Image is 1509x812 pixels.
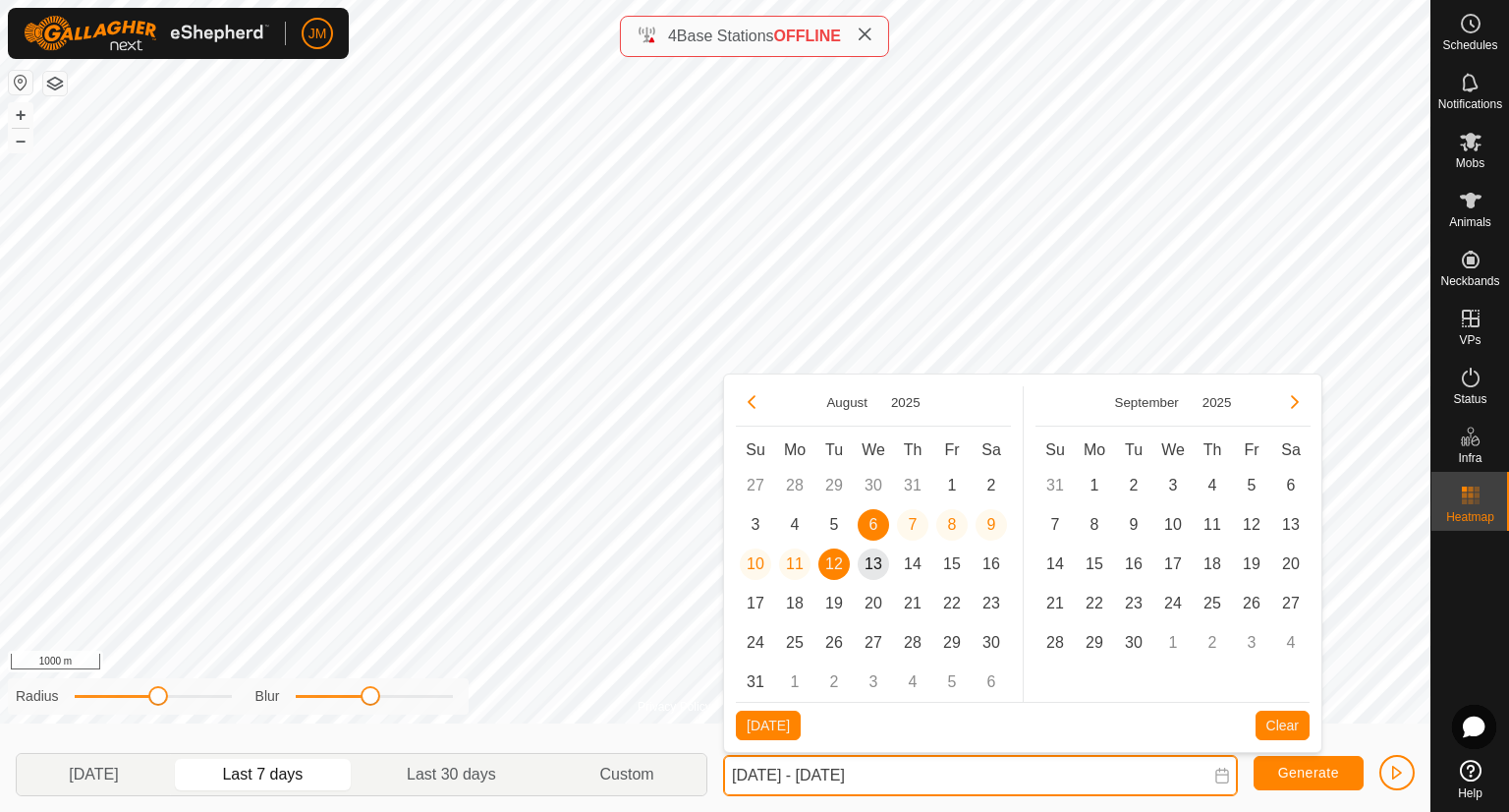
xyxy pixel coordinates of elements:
span: [DATE] [69,763,118,786]
span: 18 [779,588,810,619]
span: Su [1045,441,1065,458]
span: Status [1453,393,1486,405]
td: 17 [1153,545,1193,584]
span: 17 [740,588,771,619]
span: 21 [1039,588,1071,619]
td: 1 [1075,466,1114,505]
td: 4 [1193,466,1232,505]
span: 24 [740,627,771,659]
span: Tu [1125,441,1143,458]
span: 10 [740,549,771,580]
button: Choose Year [883,391,928,414]
span: Th [1203,441,1222,458]
td: 23 [1114,584,1153,623]
span: Custom [600,763,654,786]
td: 3 [1153,466,1193,505]
span: Base Stations [677,28,774,44]
span: VPs [1459,334,1481,346]
span: 15 [1079,549,1110,580]
td: 15 [1075,545,1114,584]
td: 4 [1271,623,1311,663]
span: Help [1458,787,1482,799]
span: 9 [976,509,1007,541]
span: 17 [1157,549,1189,580]
span: Mo [784,441,806,458]
button: – [9,129,32,152]
span: 5 [818,509,850,541]
td: 22 [932,584,972,623]
td: 2 [1114,466,1153,505]
span: Infra [1458,452,1481,464]
span: 15 [936,549,968,580]
span: Last 7 days [222,763,303,786]
td: 3 [736,505,775,545]
td: 12 [1232,505,1271,545]
td: 30 [972,623,1011,663]
span: 27 [858,627,889,659]
span: 1 [1079,470,1110,501]
td: 15 [932,545,972,584]
span: 4 [668,28,677,44]
span: Th [904,441,922,458]
td: 25 [1193,584,1232,623]
td: 17 [736,584,775,623]
td: 6 [854,505,893,545]
span: 11 [1197,509,1228,541]
span: 8 [1079,509,1110,541]
span: 2 [976,470,1007,501]
span: We [862,441,885,458]
td: 29 [932,623,972,663]
img: Gallagher Logo [24,16,269,51]
td: 24 [736,623,775,663]
span: Tu [825,441,843,458]
td: 27 [1271,584,1311,623]
span: 30 [976,627,1007,659]
span: 10 [1157,509,1189,541]
span: 1 [936,470,968,501]
span: 11 [779,549,810,580]
span: Last 30 days [407,763,496,786]
span: 6 [858,509,889,541]
span: 23 [976,588,1007,619]
td: 28 [775,466,814,505]
span: Notifications [1438,98,1502,110]
td: 29 [1075,623,1114,663]
td: 20 [1271,545,1311,584]
td: 20 [854,584,893,623]
span: 30 [1118,627,1149,659]
span: Fr [944,441,959,458]
td: 30 [1114,623,1153,663]
span: 6 [1275,470,1307,501]
td: 26 [1232,584,1271,623]
td: 16 [1114,545,1153,584]
button: + [9,103,32,127]
span: 26 [818,627,850,659]
td: 28 [893,623,932,663]
td: 22 [1075,584,1114,623]
span: 26 [1236,588,1267,619]
td: 4 [775,505,814,545]
span: Mobs [1456,157,1484,169]
td: 29 [814,466,854,505]
button: Choose Month [818,391,875,414]
button: Choose Month [1107,391,1187,414]
td: 13 [854,545,893,584]
a: Help [1431,752,1509,807]
td: 27 [736,466,775,505]
td: 10 [736,545,775,584]
span: 12 [1236,509,1267,541]
span: Clear [1266,718,1299,733]
td: 31 [1035,466,1075,505]
button: Clear [1256,711,1310,740]
span: 29 [936,627,968,659]
td: 1 [932,466,972,505]
div: Choose Date [723,374,1322,753]
td: 3 [1232,623,1271,663]
button: Next Month [1279,386,1311,418]
td: 19 [814,584,854,623]
td: 3 [854,663,893,702]
td: 18 [775,584,814,623]
span: 9 [1118,509,1149,541]
td: 10 [1153,505,1193,545]
span: 25 [1197,588,1228,619]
